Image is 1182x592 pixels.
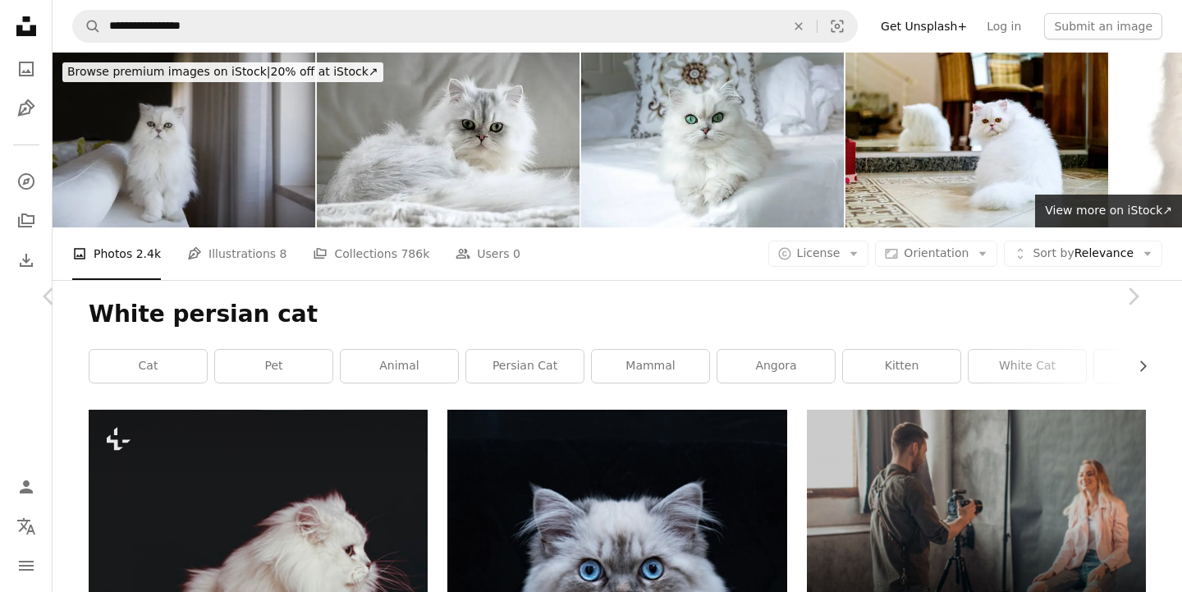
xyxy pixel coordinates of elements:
[89,350,207,383] a: cat
[592,350,709,383] a: mammal
[10,549,43,582] button: Menu
[768,241,869,267] button: License
[717,350,835,383] a: angora
[89,300,1146,329] h1: White persian cat
[904,246,969,259] span: Orientation
[466,350,584,383] a: persian cat
[10,470,43,503] a: Log in / Sign up
[875,241,997,267] button: Orientation
[67,65,378,78] span: 20% off at iStock ↗
[10,53,43,85] a: Photos
[977,13,1031,39] a: Log in
[871,13,977,39] a: Get Unsplash+
[843,350,960,383] a: kitten
[456,227,520,280] a: Users 0
[818,11,857,42] button: Visual search
[53,53,315,227] img: White persian cat
[67,65,270,78] span: Browse premium images on iStock |
[53,53,393,92] a: Browse premium images on iStock|20% off at iStock↗
[581,53,844,227] img: White Persian Cat
[72,10,858,43] form: Find visuals sitewide
[10,510,43,543] button: Language
[781,11,817,42] button: Clear
[845,53,1108,227] img: White Persian cat at home.
[317,53,580,227] img: Fluffy white cat lying down looking into camera
[10,204,43,237] a: Collections
[341,350,458,383] a: animal
[1044,13,1162,39] button: Submit an image
[10,165,43,198] a: Explore
[10,92,43,125] a: Illustrations
[1083,218,1182,375] a: Next
[797,246,841,259] span: License
[1035,195,1182,227] a: View more on iStock↗
[1033,246,1074,259] span: Sort by
[969,350,1086,383] a: white cat
[1045,204,1172,217] span: View more on iStock ↗
[215,350,332,383] a: pet
[1033,246,1134,262] span: Relevance
[1004,241,1162,267] button: Sort byRelevance
[401,245,429,263] span: 786k
[73,11,101,42] button: Search Unsplash
[187,227,286,280] a: Illustrations 8
[280,245,287,263] span: 8
[513,245,520,263] span: 0
[313,227,429,280] a: Collections 786k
